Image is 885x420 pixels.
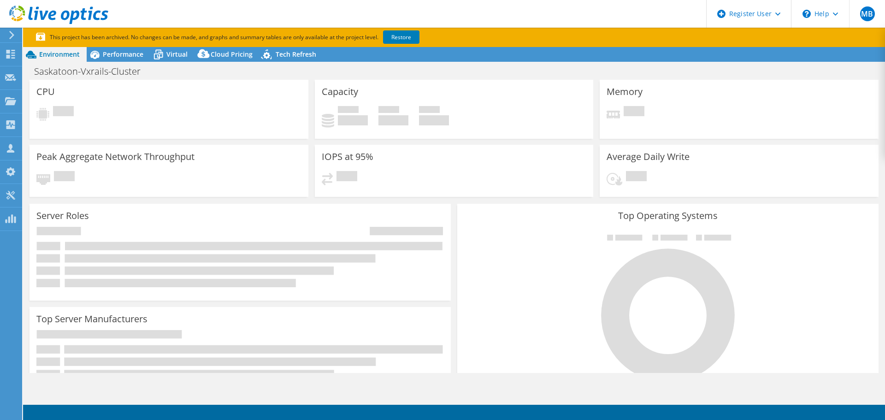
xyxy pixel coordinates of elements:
span: Used [338,106,359,115]
span: Total [419,106,440,115]
h3: IOPS at 95% [322,152,373,162]
span: Cloud Pricing [211,50,253,59]
h3: Average Daily Write [607,152,690,162]
h4: 0 GiB [378,115,408,125]
span: Tech Refresh [276,50,316,59]
h3: CPU [36,87,55,97]
h3: Peak Aggregate Network Throughput [36,152,195,162]
span: Pending [626,171,647,183]
span: Pending [336,171,357,183]
h1: Saskatoon-Vxrails-Cluster [30,66,155,77]
h4: 0 GiB [419,115,449,125]
h4: 0 GiB [338,115,368,125]
span: Environment [39,50,80,59]
span: Pending [53,106,74,118]
h3: Top Operating Systems [464,211,872,221]
h3: Top Server Manufacturers [36,314,147,324]
p: This project has been archived. No changes can be made, and graphs and summary tables are only av... [36,32,488,42]
span: Pending [624,106,644,118]
span: MB [860,6,875,21]
h3: Server Roles [36,211,89,221]
h3: Memory [607,87,643,97]
span: Virtual [166,50,188,59]
span: Pending [54,171,75,183]
svg: \n [802,10,811,18]
h3: Capacity [322,87,358,97]
span: Free [378,106,399,115]
a: Restore [383,30,419,44]
span: Performance [103,50,143,59]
